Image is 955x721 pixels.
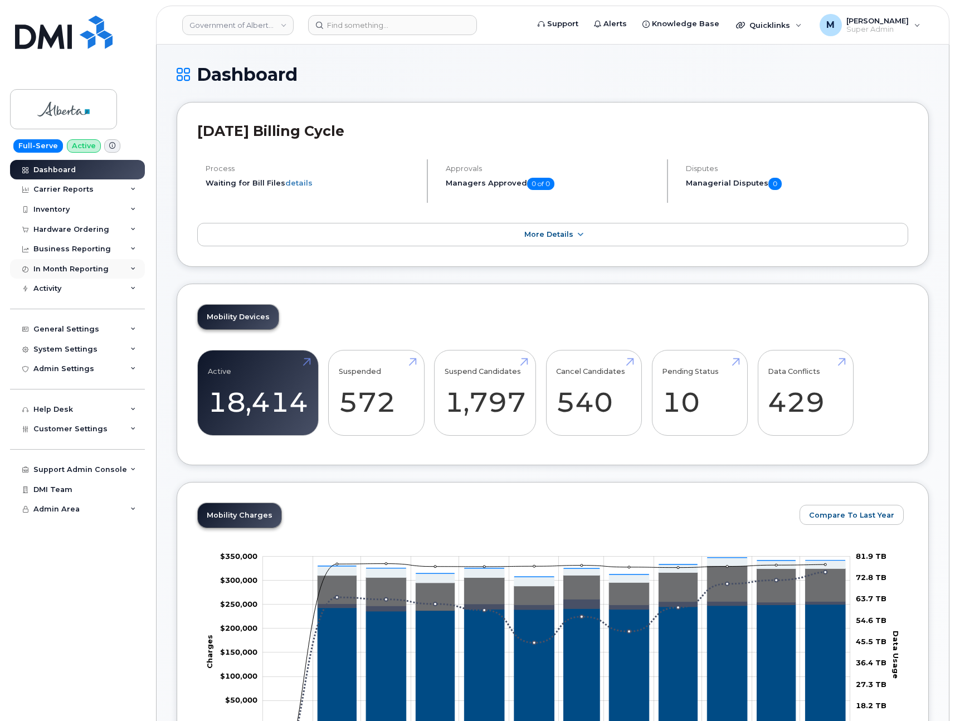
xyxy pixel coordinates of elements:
g: $0 [220,623,257,632]
g: $0 [220,576,257,584]
tspan: 63.7 TB [856,594,886,603]
h4: Approvals [446,164,657,173]
h5: Managers Approved [446,178,657,190]
a: Suspend Candidates 1,797 [445,356,526,430]
tspan: 36.4 TB [856,658,886,667]
h4: Process [206,164,417,173]
tspan: $250,000 [220,600,257,608]
g: $0 [220,552,257,561]
tspan: 72.8 TB [856,573,886,582]
a: Mobility Charges [198,503,281,528]
tspan: $50,000 [225,695,257,704]
a: Cancel Candidates 540 [556,356,631,430]
g: $0 [220,600,257,608]
tspan: 27.3 TB [856,680,886,689]
button: Compare To Last Year [800,505,904,525]
tspan: 81.9 TB [856,552,886,561]
g: $0 [220,671,257,680]
li: Waiting for Bill Files [206,178,417,188]
a: Mobility Devices [198,305,279,329]
tspan: Charges [205,635,214,669]
span: Compare To Last Year [809,510,894,520]
tspan: 54.6 TB [856,616,886,625]
g: $0 [225,695,257,704]
tspan: 18.2 TB [856,701,886,710]
span: 0 [768,178,782,190]
h2: [DATE] Billing Cycle [197,123,908,139]
tspan: Data Usage [891,631,900,679]
tspan: $100,000 [220,671,257,680]
span: More Details [524,230,573,238]
h1: Dashboard [177,65,929,84]
a: Active 18,414 [208,356,308,430]
span: 0 of 0 [527,178,554,190]
tspan: $150,000 [220,647,257,656]
a: details [285,178,313,187]
a: Data Conflicts 429 [768,356,843,430]
tspan: $200,000 [220,623,257,632]
a: Pending Status 10 [662,356,737,430]
tspan: $350,000 [220,552,257,561]
a: Suspended 572 [339,356,414,430]
tspan: $300,000 [220,576,257,584]
tspan: 45.5 TB [856,637,886,646]
g: $0 [220,647,257,656]
h5: Managerial Disputes [686,178,908,190]
h4: Disputes [686,164,908,173]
